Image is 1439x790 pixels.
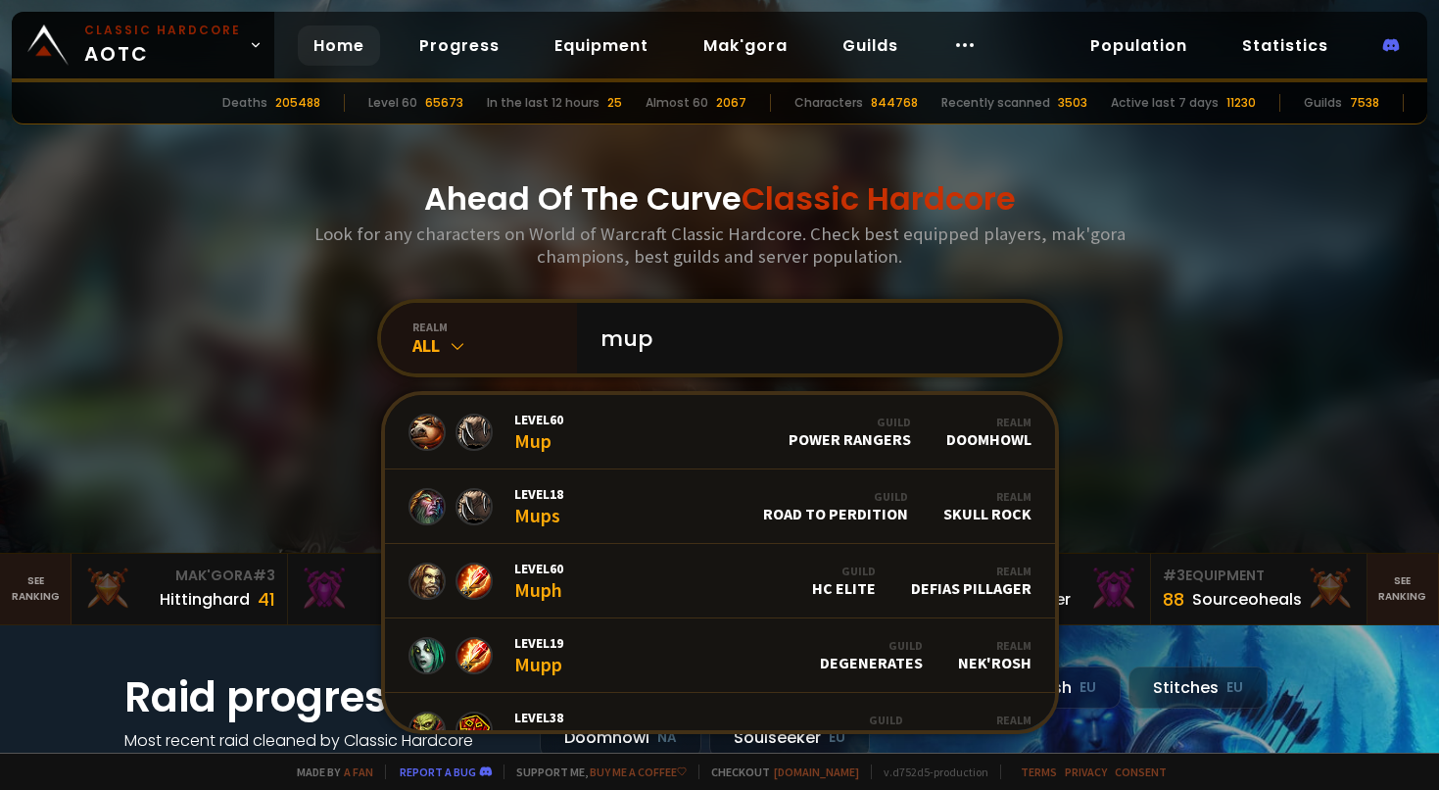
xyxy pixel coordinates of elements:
h4: Most recent raid cleaned by Classic Hardcore guilds [124,728,516,777]
div: 2067 [716,94,746,112]
a: Consent [1115,765,1167,779]
a: Mak'Gora#2Rivench100 [288,554,504,624]
div: Soulseeker [709,716,870,759]
a: Level18MupsGuildRoad to PerditionRealmSkull Rock [385,469,1055,544]
div: Guild [820,638,923,653]
div: HC Elite [812,564,876,598]
div: Soulseeker [938,713,1031,747]
a: Level60MupGuildPower RangersRealmDoomhowl [385,395,1055,469]
div: Guild [789,415,911,429]
div: Doomhowl [540,716,701,759]
div: Guild [812,564,876,578]
div: Equipment [1163,566,1354,586]
span: # 3 [1163,566,1185,585]
a: Terms [1021,765,1057,779]
a: Home [298,25,380,66]
a: #3Equipment88Sourceoheals [1151,554,1367,624]
span: v. d752d5 - production [871,765,988,779]
h1: Raid progress [124,667,516,728]
div: Characters [794,94,863,112]
a: Mak'Gora#3Hittinghard41 [72,554,287,624]
span: Classic Hardcore [742,176,1016,221]
div: All [412,334,577,357]
span: Level 60 [514,560,563,577]
div: Realm [943,489,1031,504]
div: 11230 [1226,94,1256,112]
span: Level 19 [514,634,563,652]
div: Level 60 [368,94,417,112]
div: Doomhowl [946,415,1031,449]
div: Realm [946,415,1031,429]
a: a fan [344,765,373,779]
div: Die in Style [815,713,903,747]
div: Skull Rock [943,489,1031,523]
div: Mups [514,485,563,527]
a: Privacy [1065,765,1107,779]
a: Mak'gora [688,25,803,66]
div: Power Rangers [789,415,911,449]
span: # 3 [253,566,275,585]
div: 3503 [1058,94,1087,112]
div: 41 [258,586,275,613]
div: Sourceoheals [1192,587,1302,612]
a: [DOMAIN_NAME] [774,765,859,779]
small: EU [1079,678,1096,698]
div: Recently scanned [941,94,1050,112]
div: 844768 [871,94,918,112]
a: Level19MuppGuildDEGENERATESRealmNek'Rosh [385,618,1055,693]
div: 25 [607,94,622,112]
a: Classic HardcoreAOTC [12,12,274,78]
a: Equipment [539,25,664,66]
span: Level 38 [514,709,563,726]
a: Progress [404,25,515,66]
a: Guilds [827,25,914,66]
span: Checkout [698,765,859,779]
small: Classic Hardcore [84,22,241,39]
div: Mupp [514,709,563,751]
div: Realm [911,564,1031,578]
div: Mupp [514,634,563,676]
span: Level 60 [514,411,563,428]
div: realm [412,320,577,334]
a: Buy me a coffee [590,765,687,779]
div: Mak'Gora [300,566,491,586]
span: Made by [285,765,373,779]
div: Guild [763,489,908,504]
a: Statistics [1226,25,1344,66]
div: Guilds [1304,94,1342,112]
a: Seeranking [1367,554,1439,624]
a: Population [1075,25,1203,66]
div: Active last 7 days [1111,94,1219,112]
span: Support me, [504,765,687,779]
div: Defias Pillager [911,564,1031,598]
div: Road to Perdition [763,489,908,523]
small: EU [829,728,845,748]
div: Mup [514,411,563,453]
div: 65673 [425,94,463,112]
a: Level60MuphGuildHC EliteRealmDefias Pillager [385,544,1055,618]
a: Level38MuppGuildDie in StyleRealmSoulseeker [385,693,1055,767]
div: Guild [815,713,903,727]
small: NA [657,728,677,748]
div: Realm [958,638,1031,653]
div: Stitches [1128,667,1268,709]
div: Nek'Rosh [958,638,1031,672]
div: Deaths [222,94,267,112]
h1: Ahead Of The Curve [424,175,1016,222]
input: Search a character... [589,303,1035,373]
small: EU [1226,678,1243,698]
div: Hittinghard [160,587,250,612]
div: Mak'Gora [83,566,274,586]
h3: Look for any characters on World of Warcraft Classic Hardcore. Check best equipped players, mak'g... [307,222,1133,268]
span: Level 18 [514,485,563,503]
span: AOTC [84,22,241,69]
div: 205488 [275,94,320,112]
div: 7538 [1350,94,1379,112]
a: Report a bug [400,765,476,779]
div: Almost 60 [646,94,708,112]
div: 88 [1163,586,1184,613]
div: In the last 12 hours [487,94,600,112]
div: Muph [514,560,563,602]
div: DEGENERATES [820,638,923,672]
div: Realm [938,713,1031,727]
